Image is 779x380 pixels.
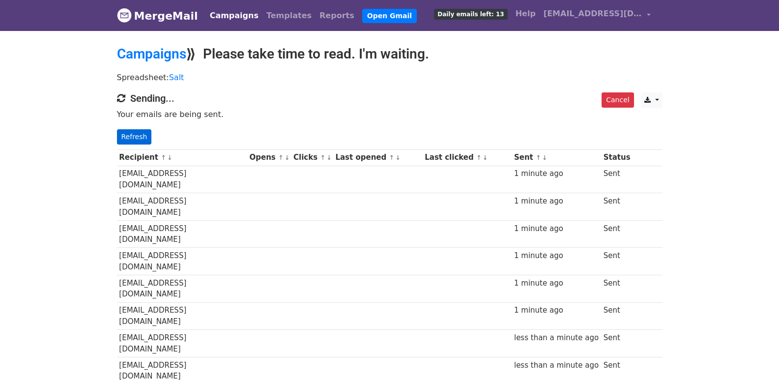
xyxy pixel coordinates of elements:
a: ↑ [476,154,482,161]
div: 1 minute ago [514,250,599,262]
a: ↓ [326,154,332,161]
a: [EMAIL_ADDRESS][DOMAIN_NAME] [540,4,655,27]
a: Cancel [602,92,634,108]
a: ↓ [167,154,173,161]
a: Open Gmail [362,9,417,23]
td: Sent [601,193,633,221]
a: Campaigns [206,6,262,26]
td: Sent [601,330,633,357]
span: [EMAIL_ADDRESS][DOMAIN_NAME] [544,8,642,20]
a: ↑ [161,154,166,161]
a: Templates [262,6,316,26]
a: ↓ [395,154,401,161]
th: Status [601,149,633,166]
a: ↓ [542,154,548,161]
td: [EMAIL_ADDRESS][DOMAIN_NAME] [117,248,247,275]
td: [EMAIL_ADDRESS][DOMAIN_NAME] [117,275,247,303]
div: 1 minute ago [514,223,599,234]
span: Daily emails left: 13 [434,9,507,20]
div: less than a minute ago [514,360,599,371]
a: ↑ [278,154,284,161]
td: Sent [601,248,633,275]
p: Spreadsheet: [117,72,663,83]
div: less than a minute ago [514,332,599,344]
a: Refresh [117,129,152,145]
p: Your emails are being sent. [117,109,663,119]
th: Last clicked [422,149,512,166]
div: 1 minute ago [514,168,599,179]
th: Sent [512,149,601,166]
td: Sent [601,275,633,303]
a: MergeMail [117,5,198,26]
td: Sent [601,302,633,330]
div: 1 minute ago [514,278,599,289]
td: Sent [601,166,633,193]
div: 1 minute ago [514,196,599,207]
th: Clicks [291,149,333,166]
img: MergeMail logo [117,8,132,23]
a: ↑ [536,154,541,161]
th: Last opened [333,149,423,166]
a: Help [512,4,540,24]
td: [EMAIL_ADDRESS][DOMAIN_NAME] [117,166,247,193]
a: Daily emails left: 13 [430,4,511,24]
a: ↑ [320,154,325,161]
a: ↓ [483,154,488,161]
h4: Sending... [117,92,663,104]
td: [EMAIL_ADDRESS][DOMAIN_NAME] [117,220,247,248]
a: Campaigns [117,46,186,62]
a: Salt [169,73,184,82]
td: [EMAIL_ADDRESS][DOMAIN_NAME] [117,193,247,221]
th: Opens [247,149,291,166]
a: ↑ [389,154,394,161]
div: 1 minute ago [514,305,599,316]
a: Reports [316,6,358,26]
td: [EMAIL_ADDRESS][DOMAIN_NAME] [117,302,247,330]
a: ↓ [285,154,290,161]
td: Sent [601,220,633,248]
h2: ⟫ Please take time to read. I'm waiting. [117,46,663,62]
th: Recipient [117,149,247,166]
td: [EMAIL_ADDRESS][DOMAIN_NAME] [117,330,247,357]
iframe: Chat Widget [730,333,779,380]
